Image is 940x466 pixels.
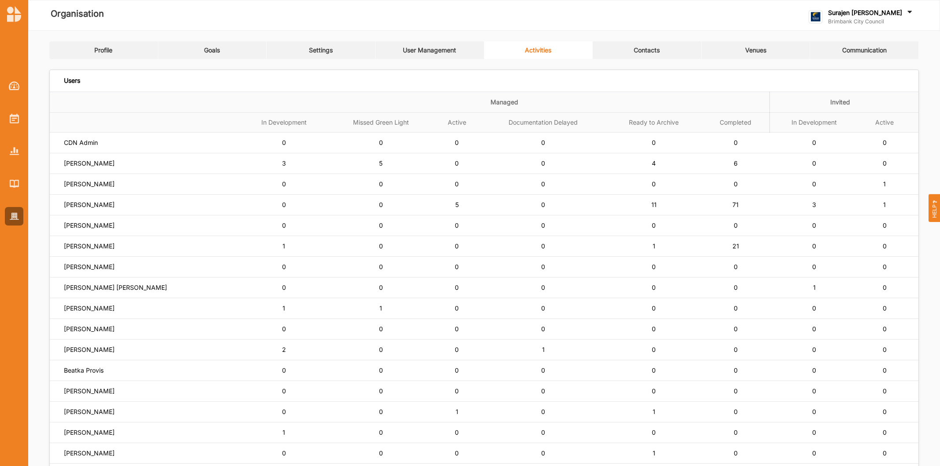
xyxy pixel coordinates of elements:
span: 0 [652,366,656,374]
label: [PERSON_NAME] [64,449,115,457]
span: 0 [883,263,887,270]
label: In Development [776,119,853,126]
span: 0 [455,180,459,188]
span: 1 [883,180,886,188]
img: logo [7,6,21,22]
span: 0 [812,242,816,250]
span: 0 [282,222,286,229]
span: 0 [541,180,545,188]
span: 0 [883,366,887,374]
label: [PERSON_NAME] [64,159,115,167]
span: 0 [812,387,816,395]
span: 1 [653,242,655,250]
span: 0 [883,159,887,167]
span: 0 [282,366,286,374]
span: 4 [652,159,656,167]
span: 1 [456,408,458,415]
a: Library [5,174,23,193]
label: [PERSON_NAME] [64,304,115,312]
a: Organisation [5,207,23,226]
span: 0 [455,222,459,229]
span: 0 [812,263,816,270]
span: 0 [812,304,816,312]
label: Ready to Archive [612,119,695,126]
img: Library [10,180,19,187]
span: 0 [812,222,816,229]
span: 0 [541,449,545,457]
span: 0 [734,263,738,270]
img: Activities [10,114,19,123]
span: 0 [379,284,383,291]
span: 3 [282,159,286,167]
span: 0 [455,366,459,374]
span: 0 [652,284,656,291]
label: [PERSON_NAME] [64,242,115,250]
span: 0 [282,325,286,333]
span: 5 [455,201,459,208]
th: Managed [239,92,769,112]
span: 0 [812,449,816,457]
span: 21 [732,242,739,250]
label: Missed Green Light [334,119,427,126]
span: 0 [652,263,656,270]
span: 0 [652,429,656,436]
div: User Management [403,46,456,54]
span: 0 [282,263,286,270]
label: [PERSON_NAME] [64,263,115,271]
span: 0 [734,222,738,229]
span: 0 [812,325,816,333]
span: 0 [883,222,887,229]
span: 0 [541,201,545,208]
span: 0 [379,242,383,250]
span: 0 [734,346,738,353]
span: 3 [812,201,816,208]
span: 0 [883,408,887,415]
label: [PERSON_NAME] [64,429,115,436]
span: 0 [734,180,738,188]
a: Dashboard [5,77,23,95]
label: Surajen [PERSON_NAME] [828,9,902,17]
label: Organisation [51,7,104,21]
div: Activities [525,46,551,54]
span: 0 [883,304,887,312]
span: 71 [732,201,739,208]
span: 0 [282,139,286,146]
span: 0 [282,387,286,395]
span: 0 [455,429,459,436]
span: 0 [541,429,545,436]
span: 0 [541,222,545,229]
span: 0 [652,387,656,395]
a: Reports [5,142,23,160]
span: 0 [652,180,656,188]
span: 0 [455,346,459,353]
img: Organisation [10,213,19,220]
span: 1 [379,304,382,312]
span: 0 [379,449,383,457]
div: Venues [745,46,766,54]
label: [PERSON_NAME] [64,201,115,209]
span: 0 [883,284,887,291]
span: 0 [734,387,738,395]
span: 0 [455,139,459,146]
span: 0 [541,366,545,374]
span: 0 [812,429,816,436]
label: [PERSON_NAME] [64,180,115,188]
span: 0 [541,284,545,291]
label: [PERSON_NAME] [PERSON_NAME] [64,284,167,292]
span: 0 [282,408,286,415]
span: 0 [812,180,816,188]
span: 0 [541,242,545,250]
span: 0 [379,429,383,436]
span: 0 [282,449,286,457]
span: 0 [541,263,545,270]
span: 0 [455,449,459,457]
span: 0 [379,366,383,374]
span: 0 [652,325,656,333]
img: Dashboard [9,81,20,90]
span: 1 [653,408,655,415]
span: 0 [455,325,459,333]
label: Brimbank City Council [828,18,914,25]
span: 0 [734,284,738,291]
span: 0 [379,222,383,229]
span: 0 [282,284,286,291]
